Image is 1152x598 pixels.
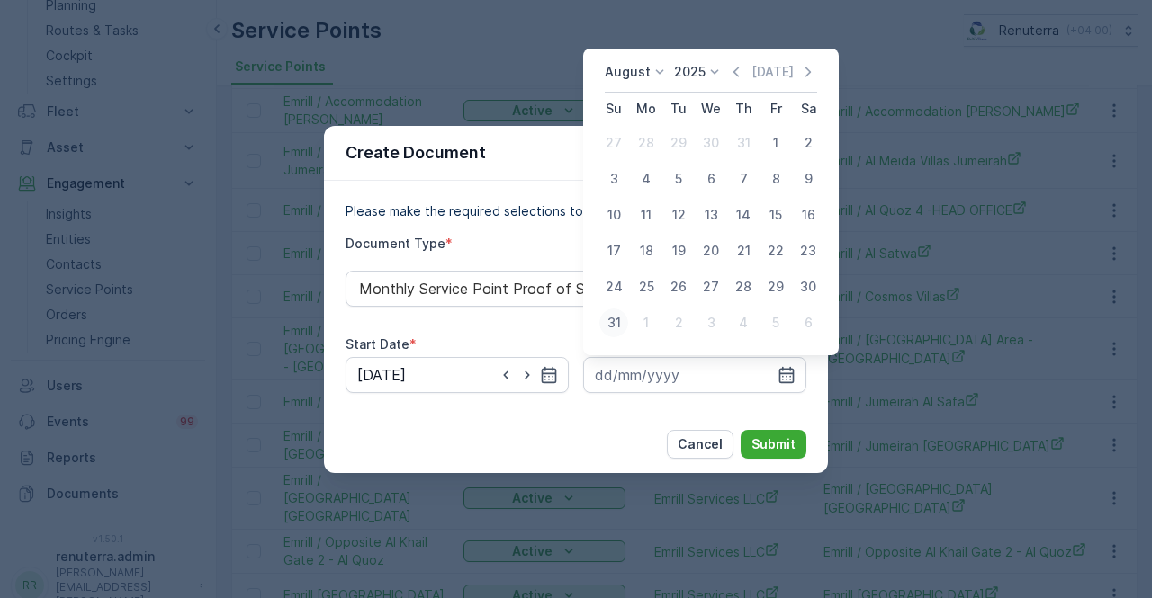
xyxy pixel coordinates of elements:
[664,237,693,265] div: 19
[761,308,790,337] div: 5
[697,165,725,193] div: 6
[761,129,790,157] div: 1
[346,236,445,251] label: Document Type
[664,201,693,229] div: 12
[605,63,651,81] p: August
[729,129,758,157] div: 31
[792,93,824,125] th: Saturday
[632,308,661,337] div: 1
[346,140,486,165] p: Create Document
[697,272,725,301] div: 27
[697,201,725,229] div: 13
[678,435,723,453] p: Cancel
[664,308,693,337] div: 2
[751,63,794,81] p: [DATE]
[667,430,733,459] button: Cancel
[761,237,790,265] div: 22
[794,129,823,157] div: 2
[599,308,628,337] div: 31
[346,202,806,220] p: Please make the required selections to create your document.
[599,165,628,193] div: 3
[794,201,823,229] div: 16
[662,93,695,125] th: Tuesday
[727,93,760,125] th: Thursday
[630,93,662,125] th: Monday
[664,165,693,193] div: 5
[632,165,661,193] div: 4
[632,129,661,157] div: 28
[632,272,661,301] div: 25
[632,237,661,265] div: 18
[674,63,706,81] p: 2025
[599,272,628,301] div: 24
[599,129,628,157] div: 27
[794,308,823,337] div: 6
[761,165,790,193] div: 8
[741,430,806,459] button: Submit
[697,237,725,265] div: 20
[598,93,630,125] th: Sunday
[729,308,758,337] div: 4
[599,201,628,229] div: 10
[346,357,569,393] input: dd/mm/yyyy
[760,93,792,125] th: Friday
[583,357,806,393] input: dd/mm/yyyy
[794,165,823,193] div: 9
[695,93,727,125] th: Wednesday
[761,272,790,301] div: 29
[697,129,725,157] div: 30
[697,308,725,337] div: 3
[794,237,823,265] div: 23
[346,336,409,352] label: Start Date
[761,201,790,229] div: 15
[599,237,628,265] div: 17
[729,165,758,193] div: 7
[664,129,693,157] div: 29
[751,435,796,453] p: Submit
[664,272,693,301] div: 26
[632,201,661,229] div: 11
[794,272,823,301] div: 30
[729,201,758,229] div: 14
[729,237,758,265] div: 21
[729,272,758,301] div: 28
